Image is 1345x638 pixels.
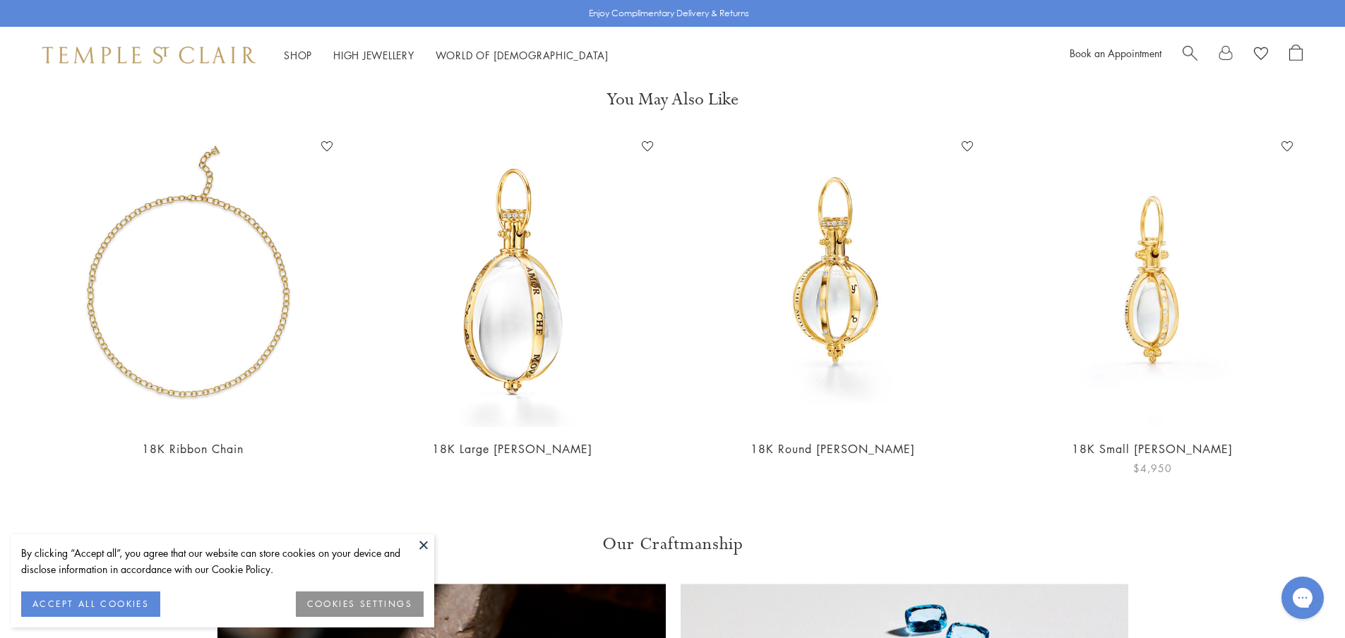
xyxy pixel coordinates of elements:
[436,48,609,62] a: World of [DEMOGRAPHIC_DATA]World of [DEMOGRAPHIC_DATA]
[1274,572,1331,624] iframe: Gorgias live chat messenger
[284,47,609,64] nav: Main navigation
[296,591,424,617] button: COOKIES SETTINGS
[217,533,1128,555] h3: Our Craftmanship
[1133,460,1172,476] span: $4,950
[21,591,160,617] button: ACCEPT ALL COOKIES
[56,88,1289,111] h3: You May Also Like
[687,136,979,427] img: 18K Round Astrid Amulet
[42,47,256,64] img: Temple St. Clair
[589,6,749,20] p: Enjoy Complimentary Delivery & Returns
[47,136,338,427] img: N88809-RIBBON18
[1070,46,1161,60] a: Book an Appointment
[333,48,414,62] a: High JewelleryHigh Jewellery
[142,441,244,457] a: 18K Ribbon Chain
[366,136,658,427] img: P51825-E27ASTRID
[1289,44,1303,66] a: Open Shopping Bag
[284,48,312,62] a: ShopShop
[1007,136,1298,427] img: P51825-E11ASTRID
[751,441,915,457] a: 18K Round [PERSON_NAME]
[1183,44,1197,66] a: Search
[1072,441,1233,457] a: 18K Small [PERSON_NAME]
[1254,44,1268,66] a: View Wishlist
[432,441,592,457] a: 18K Large [PERSON_NAME]
[21,545,424,577] div: By clicking “Accept all”, you agree that our website can store cookies on your device and disclos...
